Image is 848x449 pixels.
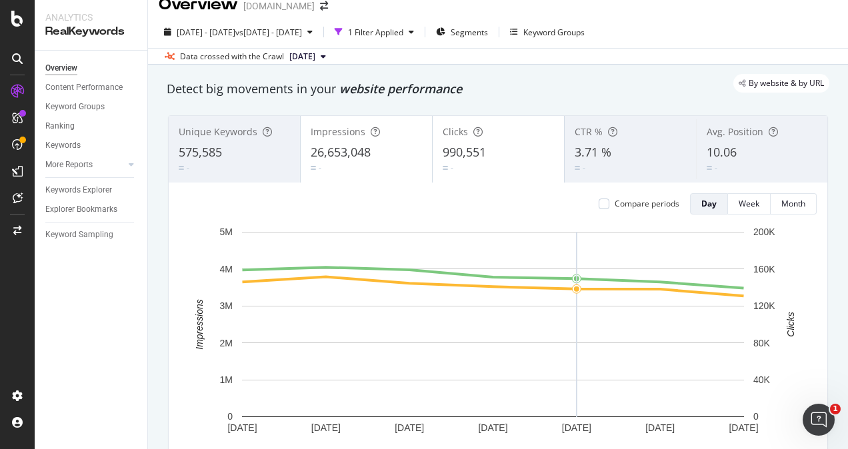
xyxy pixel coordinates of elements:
[753,226,775,237] text: 200K
[753,374,771,385] text: 40K
[177,27,235,38] span: [DATE] - [DATE]
[505,21,590,43] button: Keyword Groups
[451,27,488,38] span: Segments
[645,422,675,433] text: [DATE]
[348,27,403,38] div: 1 Filter Applied
[45,119,138,133] a: Ranking
[45,228,138,242] a: Keyword Sampling
[45,24,137,39] div: RealKeywords
[45,183,138,197] a: Keywords Explorer
[583,162,585,173] div: -
[707,166,712,170] img: Equal
[45,61,138,75] a: Overview
[45,203,117,217] div: Explorer Bookmarks
[311,125,365,138] span: Impressions
[785,312,796,336] text: Clicks
[395,422,424,433] text: [DATE]
[45,183,112,197] div: Keywords Explorer
[753,300,775,311] text: 120K
[771,193,817,215] button: Month
[235,27,302,38] span: vs [DATE] - [DATE]
[284,49,331,65] button: [DATE]
[733,74,829,93] div: legacy label
[45,81,123,95] div: Content Performance
[523,27,585,38] div: Keyword Groups
[443,125,468,138] span: Clicks
[45,100,105,114] div: Keyword Groups
[749,79,824,87] span: By website & by URL
[562,422,591,433] text: [DATE]
[701,198,717,209] div: Day
[707,144,737,160] span: 10.06
[45,81,138,95] a: Content Performance
[443,166,448,170] img: Equal
[159,21,318,43] button: [DATE] - [DATE]vs[DATE] - [DATE]
[715,162,717,173] div: -
[179,125,257,138] span: Unique Keywords
[180,51,284,63] div: Data crossed with the Crawl
[443,144,486,160] span: 990,551
[753,411,759,422] text: 0
[311,166,316,170] img: Equal
[830,404,841,414] span: 1
[45,158,125,172] a: More Reports
[187,162,189,173] div: -
[707,125,763,138] span: Avg. Position
[803,404,835,436] iframe: Intercom live chat
[45,100,138,114] a: Keyword Groups
[575,125,603,138] span: CTR %
[753,338,771,348] text: 80K
[289,51,315,63] span: 2024 Jul. 27th
[319,162,321,173] div: -
[220,264,233,274] text: 4M
[690,193,728,215] button: Day
[431,21,493,43] button: Segments
[45,139,81,153] div: Keywords
[179,166,184,170] img: Equal
[45,203,138,217] a: Explorer Bookmarks
[220,374,233,385] text: 1M
[45,139,138,153] a: Keywords
[311,144,371,160] span: 26,653,048
[478,422,507,433] text: [DATE]
[227,422,257,433] text: [DATE]
[311,422,341,433] text: [DATE]
[781,198,805,209] div: Month
[451,162,453,173] div: -
[220,226,233,237] text: 5M
[739,198,759,209] div: Week
[220,338,233,348] text: 2M
[729,422,758,433] text: [DATE]
[575,144,611,160] span: 3.71 %
[329,21,419,43] button: 1 Filter Applied
[45,11,137,24] div: Analytics
[179,144,222,160] span: 575,585
[728,193,771,215] button: Week
[320,1,328,11] div: arrow-right-arrow-left
[45,158,93,172] div: More Reports
[615,198,679,209] div: Compare periods
[575,166,580,170] img: Equal
[227,411,233,422] text: 0
[194,299,205,349] text: Impressions
[45,119,75,133] div: Ranking
[45,228,113,242] div: Keyword Sampling
[45,61,77,75] div: Overview
[753,264,775,274] text: 160K
[220,300,233,311] text: 3M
